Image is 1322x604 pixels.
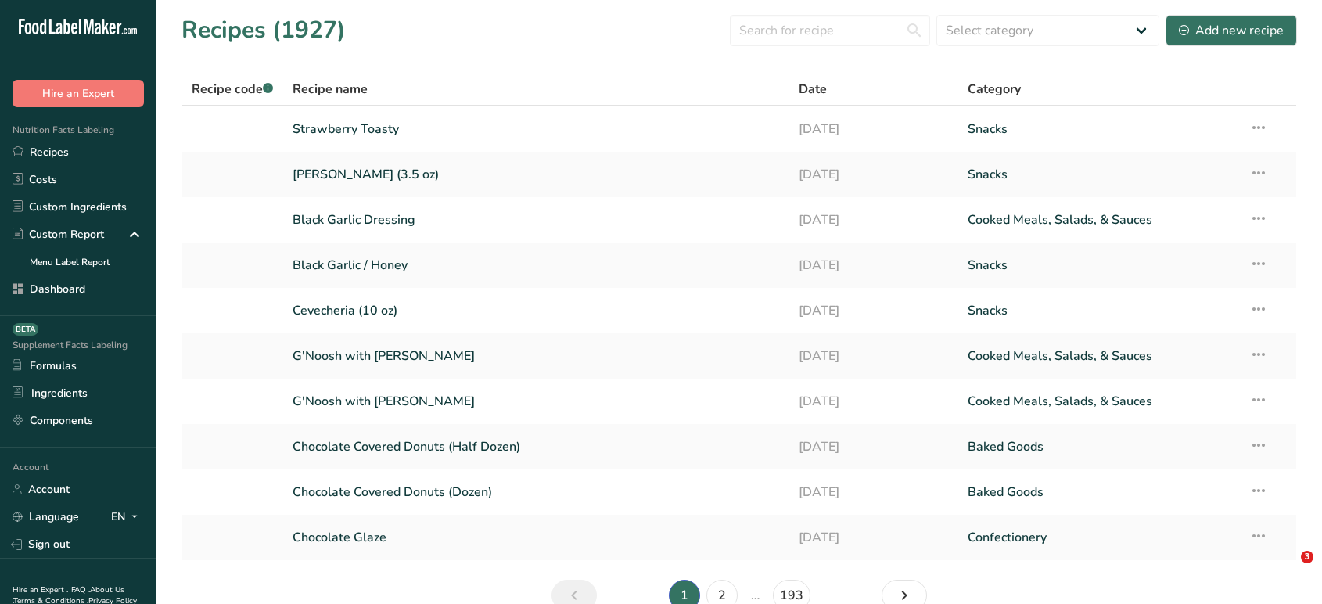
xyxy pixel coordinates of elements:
a: [DATE] [799,203,949,236]
div: EN [111,508,144,527]
a: Cooked Meals, Salads, & Sauces [968,385,1230,418]
div: Custom Report [13,226,104,243]
a: [DATE] [799,340,949,372]
a: [DATE] [799,476,949,509]
div: Add new recipe [1179,21,1284,40]
span: Category [968,80,1021,99]
a: [DATE] [799,249,949,282]
a: Snacks [968,158,1230,191]
span: Recipe code [192,81,273,98]
a: Confectionery [968,521,1230,554]
input: Search for recipe [730,15,930,46]
a: Cevecheria (10 oz) [293,294,781,327]
a: [DATE] [799,385,949,418]
a: Cooked Meals, Salads, & Sauces [968,340,1230,372]
a: Snacks [968,249,1230,282]
span: 3 [1301,551,1313,563]
a: Chocolate Covered Donuts (Half Dozen) [293,430,781,463]
a: Black Garlic / Honey [293,249,781,282]
a: [DATE] [799,294,949,327]
a: [DATE] [799,158,949,191]
a: Cooked Meals, Salads, & Sauces [968,203,1230,236]
a: Snacks [968,294,1230,327]
a: Strawberry Toasty [293,113,781,146]
span: Date [799,80,827,99]
a: Language [13,503,79,530]
span: Recipe name [293,80,368,99]
div: BETA [13,323,38,336]
a: Chocolate Covered Donuts (Dozen) [293,476,781,509]
a: [DATE] [799,113,949,146]
iframe: Intercom live chat [1269,551,1306,588]
a: G'Noosh with [PERSON_NAME] [293,385,781,418]
a: Hire an Expert . [13,584,68,595]
a: G'Noosh with [PERSON_NAME] [293,340,781,372]
a: [DATE] [799,521,949,554]
a: [PERSON_NAME] (3.5 oz) [293,158,781,191]
h1: Recipes (1927) [181,13,346,48]
a: Baked Goods [968,476,1230,509]
button: Hire an Expert [13,80,144,107]
a: Black Garlic Dressing [293,203,781,236]
a: FAQ . [71,584,90,595]
button: Add new recipe [1166,15,1297,46]
a: Baked Goods [968,430,1230,463]
a: [DATE] [799,430,949,463]
a: Snacks [968,113,1230,146]
a: Chocolate Glaze [293,521,781,554]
